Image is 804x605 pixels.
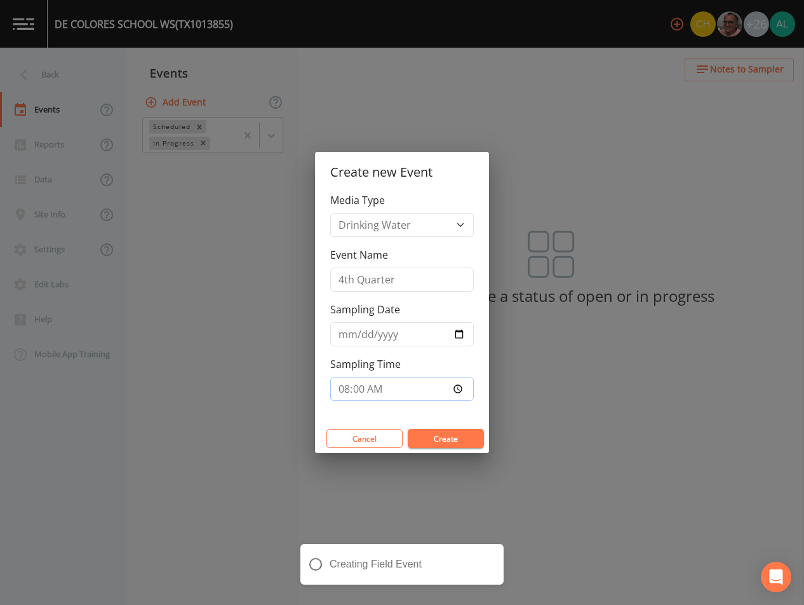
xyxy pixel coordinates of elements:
[326,429,403,448] button: Cancel
[330,357,401,372] label: Sampling Time
[330,247,388,262] label: Event Name
[330,302,400,317] label: Sampling Date
[315,152,489,193] h2: Create new Event
[330,193,385,208] label: Media Type
[300,544,504,585] div: Creating Field Event
[408,429,484,448] button: Create
[761,562,791,592] div: Open Intercom Messenger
